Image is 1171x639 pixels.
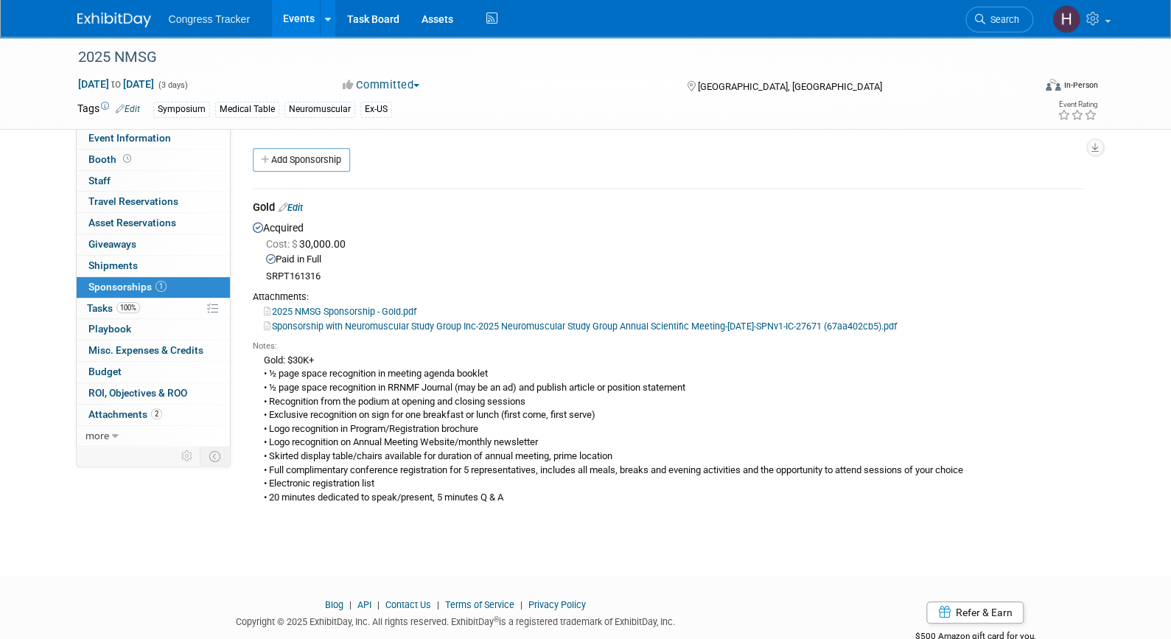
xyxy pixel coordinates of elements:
img: Heather Jones [1052,5,1080,33]
div: Event Rating [1057,101,1097,108]
span: 2 [151,408,162,419]
a: Shipments [77,256,230,276]
span: [GEOGRAPHIC_DATA], [GEOGRAPHIC_DATA] [698,81,882,92]
span: Cost: $ [266,238,299,250]
a: Add Sponsorship [253,148,350,172]
span: [DATE] [DATE] [77,77,155,91]
span: Search [985,14,1019,25]
span: | [346,599,355,610]
span: Booth [88,153,134,165]
button: Committed [338,77,425,93]
div: Symposium [153,102,210,117]
span: 1 [155,281,167,292]
a: Blog [325,599,343,610]
td: Toggle Event Tabs [200,447,230,466]
span: Shipments [88,259,138,271]
td: Tags [77,101,140,118]
span: Event Information [88,132,171,144]
span: 30,000.00 [266,238,352,250]
span: | [517,599,526,610]
span: Tasks [87,302,140,314]
div: Copyright © 2025 ExhibitDay, Inc. All rights reserved. ExhibitDay is a registered trademark of Ex... [77,612,835,629]
div: Event Format [946,77,1098,99]
a: Terms of Service [445,599,514,610]
span: to [109,78,123,90]
span: ROI, Objectives & ROO [88,387,187,399]
a: Edit [116,104,140,114]
a: Refer & Earn [926,601,1024,624]
img: ExhibitDay [77,13,151,27]
span: Giveaways [88,238,136,250]
a: Playbook [77,319,230,340]
a: more [77,426,230,447]
a: API [357,599,371,610]
div: 2025 NMSG [73,44,1011,71]
a: Edit [279,202,303,213]
a: Asset Reservations [77,213,230,234]
a: Sponsorships1 [77,277,230,298]
div: Medical Table [215,102,279,117]
span: Attachments [88,408,162,420]
div: Acquired [253,218,1083,509]
div: Paid in Full [266,253,1083,267]
span: Booth not reserved yet [120,153,134,164]
a: Travel Reservations [77,192,230,212]
span: more [85,430,109,441]
span: Playbook [88,323,131,335]
a: Tasks100% [77,298,230,319]
a: Budget [77,362,230,383]
div: SRPT161316 [266,270,1083,283]
a: Event Information [77,128,230,149]
div: Attachments: [253,290,1083,304]
a: Privacy Policy [528,599,586,610]
sup: ® [494,615,499,624]
span: Budget [88,366,122,377]
a: Search [965,7,1033,32]
a: Giveaways [77,234,230,255]
a: Misc. Expenses & Credits [77,341,230,361]
img: Format-Inperson.png [1046,79,1060,91]
span: Sponsorships [88,281,167,293]
span: 100% [116,302,140,313]
td: Personalize Event Tab Strip [175,447,200,466]
span: Congress Tracker [169,13,250,25]
a: Contact Us [385,599,431,610]
span: | [433,599,443,610]
span: (3 days) [157,80,188,90]
a: Booth [77,150,230,170]
a: ROI, Objectives & ROO [77,383,230,404]
div: Gold [253,200,1083,218]
span: Staff [88,175,111,186]
span: | [374,599,383,610]
div: Ex-US [360,102,392,117]
a: Staff [77,171,230,192]
a: Sponsorship with Neuromuscular Study Group Inc-2025 Neuromuscular Study Group Annual Scientific M... [264,321,897,332]
div: Notes: [253,341,1083,352]
div: Neuromuscular [284,102,355,117]
span: Misc. Expenses & Credits [88,344,203,356]
div: In-Person [1063,80,1097,91]
div: Gold: $30K+ • ½ page space recognition in meeting agenda booklet • ½ page space recognition in RR... [253,352,1083,505]
span: Asset Reservations [88,217,176,228]
a: Attachments2 [77,405,230,425]
span: Travel Reservations [88,195,178,207]
a: 2025 NMSG Sponsorship - Gold.pdf [264,306,416,317]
